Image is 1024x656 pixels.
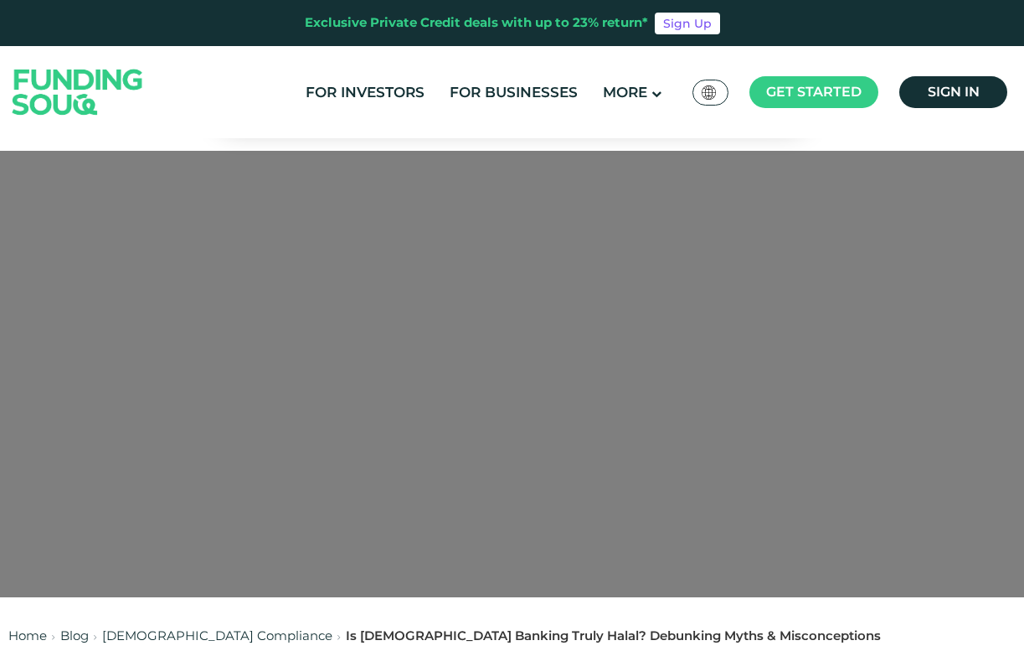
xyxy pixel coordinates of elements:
[655,13,720,34] a: Sign Up
[928,84,980,100] span: Sign in
[899,76,1007,108] a: Sign in
[305,13,648,33] div: Exclusive Private Credit deals with up to 23% return*
[346,627,881,646] div: Is [DEMOGRAPHIC_DATA] Banking Truly Halal? Debunking Myths & Misconceptions
[766,84,862,100] span: Get started
[102,628,332,643] a: [DEMOGRAPHIC_DATA] Compliance
[8,628,47,643] a: Home
[702,85,717,100] img: SA Flag
[603,84,647,101] span: More
[445,79,582,106] a: For Businesses
[60,628,89,643] a: Blog
[301,79,429,106] a: For Investors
